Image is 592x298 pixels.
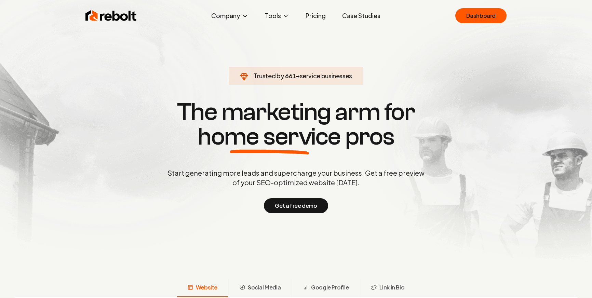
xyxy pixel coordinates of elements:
a: Dashboard [455,8,507,23]
a: Pricing [300,9,331,23]
button: Social Media [228,279,292,297]
button: Tools [259,9,295,23]
img: Rebolt Logo [85,9,137,23]
a: Case Studies [337,9,386,23]
button: Google Profile [292,279,360,297]
span: Google Profile [311,283,349,292]
span: Trusted by [254,72,284,80]
span: + [296,72,300,80]
button: Link in Bio [360,279,416,297]
span: 661 [285,71,296,81]
p: Start generating more leads and supercharge your business. Get a free preview of your SEO-optimiz... [166,168,426,187]
span: service businesses [300,72,352,80]
button: Website [177,279,228,297]
h1: The marketing arm for pros [132,100,460,149]
span: home service [198,124,341,149]
button: Get a free demo [264,198,328,213]
span: Website [196,283,217,292]
button: Company [206,9,254,23]
span: Social Media [248,283,281,292]
span: Link in Bio [379,283,405,292]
